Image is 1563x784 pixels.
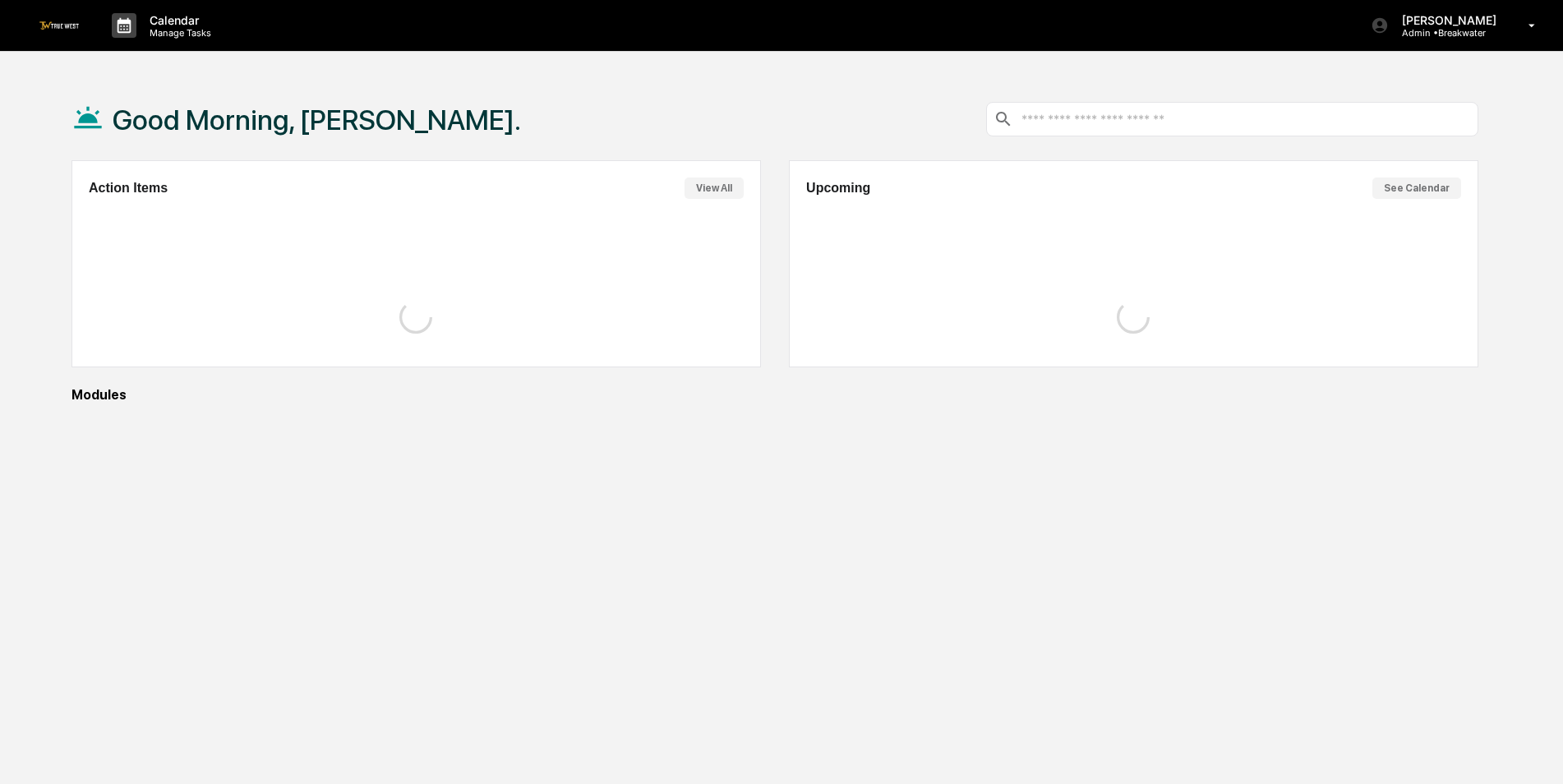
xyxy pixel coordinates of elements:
[39,21,79,29] img: logo
[1372,178,1461,199] button: See Calendar
[113,104,521,136] h1: Good Morning, [PERSON_NAME].
[685,178,744,199] button: View All
[1389,13,1505,27] p: [PERSON_NAME]
[89,181,168,196] h2: Action Items
[71,387,1478,403] div: Modules
[1389,27,1505,39] p: Admin • Breakwater
[136,13,219,27] p: Calendar
[136,27,219,39] p: Manage Tasks
[806,181,870,196] h2: Upcoming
